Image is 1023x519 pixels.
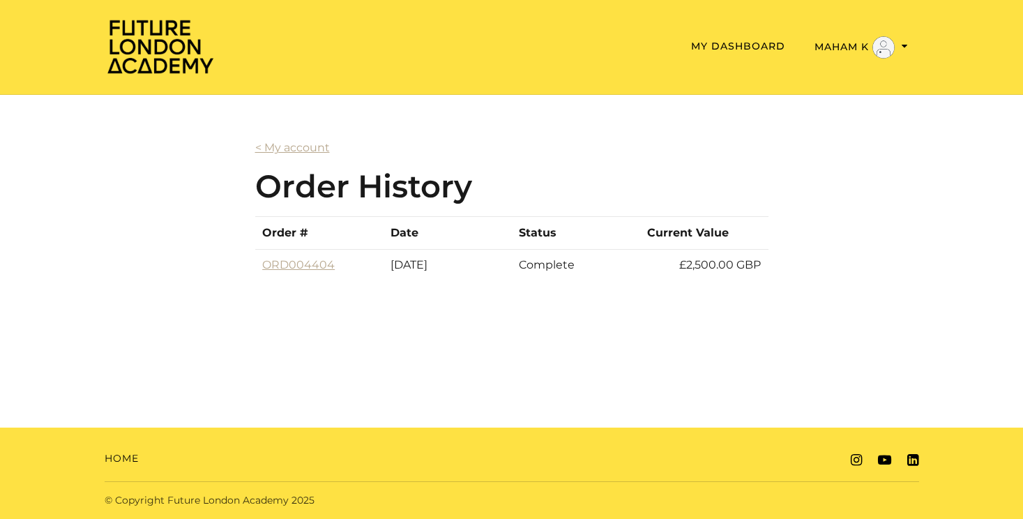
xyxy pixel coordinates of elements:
a: ORD004404 [262,258,335,271]
button: Toggle menu [810,36,912,59]
h2: Order History [255,167,768,205]
a: < My account [255,141,330,154]
th: Status [512,217,640,249]
th: Current Value [640,217,768,249]
a: My Dashboard [691,40,785,52]
td: [DATE] [384,249,512,281]
th: Order # [255,217,384,249]
a: Home [105,451,139,466]
td: £2,500.00 GBP [640,249,768,281]
th: Date [384,217,512,249]
img: Home Page [105,18,216,75]
td: Complete [512,249,640,281]
div: © Copyright Future London Academy 2025 [93,493,512,508]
